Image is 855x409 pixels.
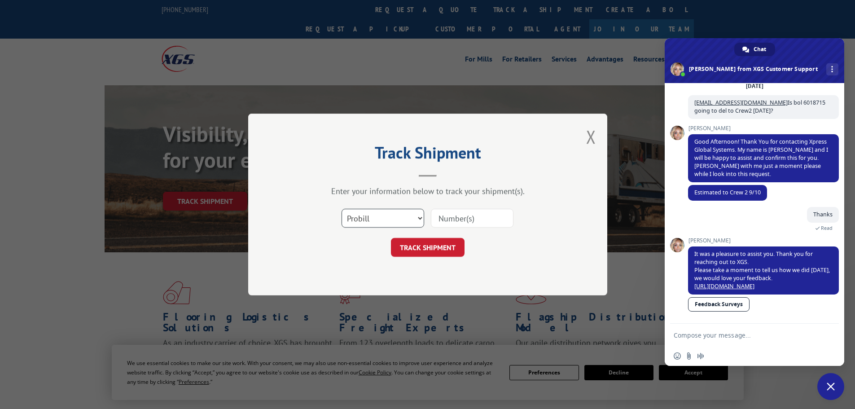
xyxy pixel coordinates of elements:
span: Insert an emoji [674,352,681,360]
span: Good Afternoon! Thank You for contacting Xpress Global Systems. My name is [PERSON_NAME] and I wi... [694,138,828,178]
div: Chat [734,43,775,56]
span: Audio message [697,352,704,360]
textarea: Compose your message... [674,331,816,339]
div: More channels [826,63,838,75]
span: [PERSON_NAME] [688,237,839,244]
a: [EMAIL_ADDRESS][DOMAIN_NAME] [694,99,788,106]
button: TRACK SHIPMENT [391,238,465,257]
span: Read [821,225,833,231]
div: Enter your information below to track your shipment(s). [293,186,562,196]
button: Close modal [586,125,596,149]
a: [URL][DOMAIN_NAME] [694,282,754,290]
input: Number(s) [431,209,513,228]
span: Send a file [685,352,693,360]
span: Thanks [813,211,833,218]
h2: Track Shipment [293,146,562,163]
div: [DATE] [746,84,763,89]
span: Is bol 6018715 going to del to Crew2 [DATE]? [694,99,825,114]
span: It was a pleasure to assist you. Thank you for reaching out to XGS. Please take a moment to tell ... [694,250,830,290]
span: [PERSON_NAME] [688,125,839,132]
span: Chat [754,43,766,56]
div: Close chat [817,373,844,400]
span: Estimated to Crew 2 9/10 [694,189,761,196]
a: Feedback Surveys [688,297,750,312]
